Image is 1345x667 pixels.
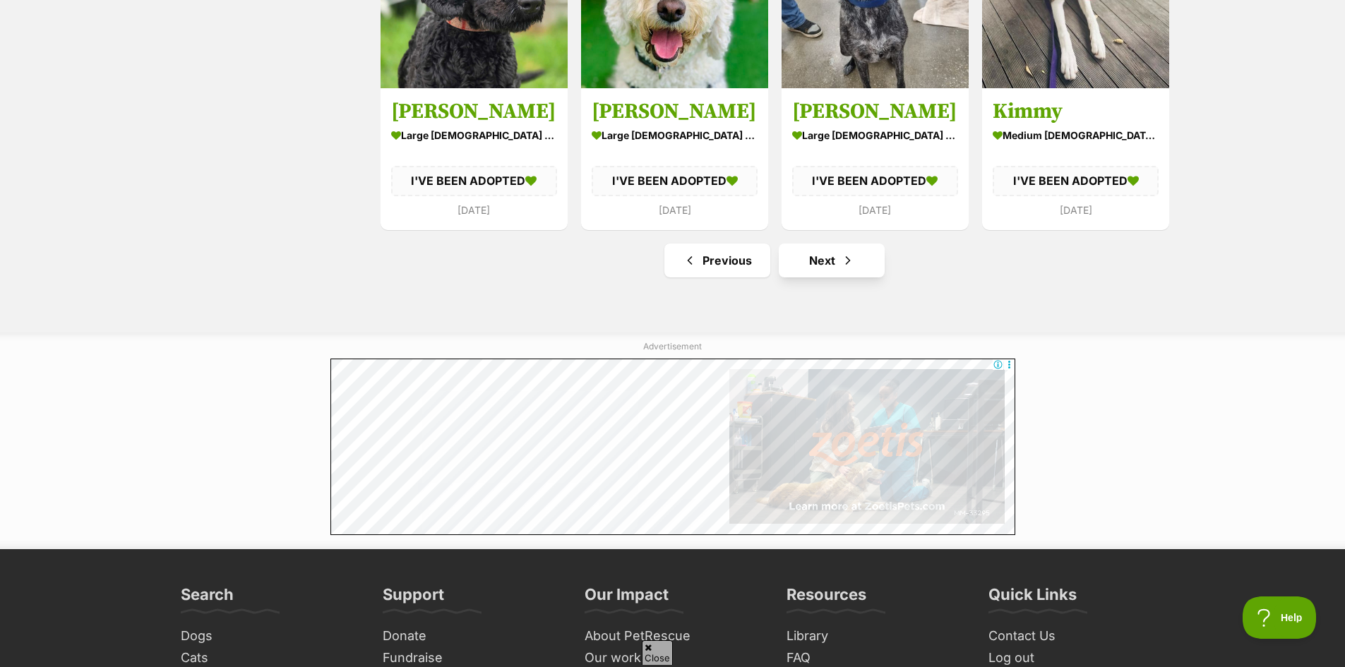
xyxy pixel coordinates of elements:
h3: Search [181,584,234,613]
div: I'VE BEEN ADOPTED [391,166,557,196]
nav: Pagination [379,244,1171,277]
h3: Resources [787,584,866,613]
a: Library [781,625,969,647]
div: I'VE BEEN ADOPTED [993,166,1159,196]
div: large [DEMOGRAPHIC_DATA] Dog [391,125,557,145]
div: [DATE] [592,200,758,219]
div: I'VE BEEN ADOPTED [592,166,758,196]
div: [DATE] [993,200,1159,219]
h3: Our Impact [585,584,669,613]
a: Dogs [175,625,363,647]
h3: Support [383,584,444,613]
a: Next page [779,244,885,277]
a: [PERSON_NAME] large [DEMOGRAPHIC_DATA] Dog I'VE BEEN ADOPTED [DATE] favourite [581,88,768,229]
a: Kimmy medium [DEMOGRAPHIC_DATA] Dog I'VE BEEN ADOPTED [DATE] favourite [982,88,1169,229]
h3: [PERSON_NAME] [391,98,557,125]
a: [PERSON_NAME] large [DEMOGRAPHIC_DATA] Dog I'VE BEEN ADOPTED [DATE] favourite [381,88,568,229]
a: Donate [377,625,565,647]
h3: [PERSON_NAME] [792,98,958,125]
a: About PetRescue [579,625,767,647]
a: Contact Us [983,625,1171,647]
a: [PERSON_NAME] large [DEMOGRAPHIC_DATA] Dog I'VE BEEN ADOPTED [DATE] favourite [782,88,969,229]
div: [DATE] [792,200,958,219]
span: Close [642,640,673,665]
div: [DATE] [391,200,557,219]
h3: Quick Links [988,584,1077,613]
h3: Kimmy [993,98,1159,125]
a: Previous page [664,244,770,277]
iframe: Help Scout Beacon - Open [1243,596,1317,639]
div: I'VE BEEN ADOPTED [792,166,958,196]
div: large [DEMOGRAPHIC_DATA] Dog [592,125,758,145]
div: large [DEMOGRAPHIC_DATA] Dog [792,125,958,145]
div: medium [DEMOGRAPHIC_DATA] Dog [993,125,1159,145]
iframe: Advertisement [330,359,1015,535]
h3: [PERSON_NAME] [592,98,758,125]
